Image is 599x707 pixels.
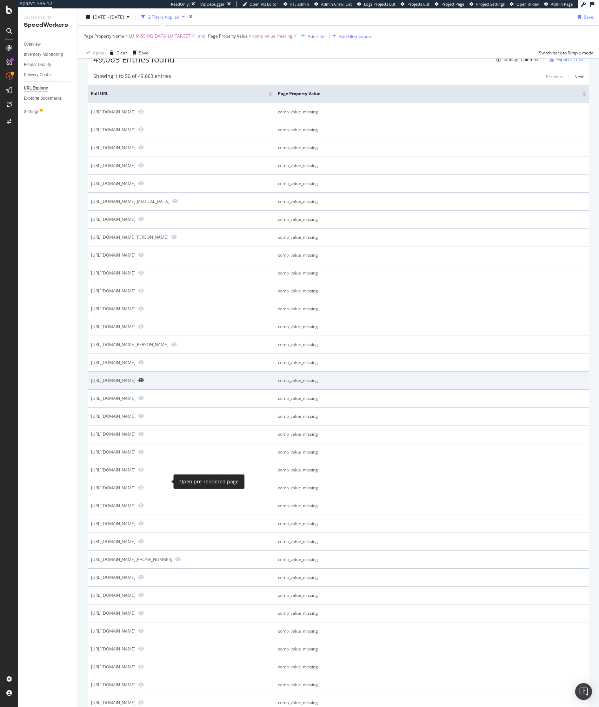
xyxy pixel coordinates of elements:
div: [URL][DOMAIN_NAME] [91,216,135,222]
div: times [188,13,194,20]
div: comp_value_missing [278,449,586,455]
button: [DATE] - [DATE] [84,11,132,22]
div: comp_value_missing [278,503,586,509]
div: URL Explorer [24,85,48,92]
div: comp_value_missing [278,252,586,258]
a: Settings [24,108,73,115]
div: comp_value_missing [278,359,586,366]
span: Projects List [407,1,430,7]
button: Add Filter Group [330,32,371,40]
div: [URL][DOMAIN_NAME] [91,180,135,186]
div: comp_value_missing [278,646,586,652]
a: Project Page [435,1,464,7]
div: [URL][DOMAIN_NAME] [91,485,135,491]
span: Open Viz Editor [249,1,278,7]
a: Inventory Monitoring [24,51,73,58]
div: Save [139,49,148,55]
div: comp_value_missing [278,127,586,133]
div: ReadOnly: [171,1,190,7]
a: Admin Page [544,1,573,7]
div: [URL][DOMAIN_NAME] [91,359,135,365]
a: Preview https://www.bestbuy.com/site/blades-of-fire-day-1-edition-playstation-5/6622867.p?gad_cam... [138,181,144,186]
a: Preview https://www.bestbuy.com/site/fc-design-8h-led-dragon-on-skull-book-of-the-dead-figurine-o... [138,431,144,436]
span: Page Property Value [208,33,248,39]
button: Clear [107,47,127,58]
div: SpeedWorkers [24,21,72,29]
a: Preview https://www.bestbuy.com/site/nikon-z-30-4k-mirrorless-camera-w-nikkor-z-dx-12-28mm-f-3-5-... [138,217,144,222]
div: [URL][DOMAIN_NAME] [91,610,135,616]
div: [URL][DOMAIN_NAME] [91,592,135,598]
div: comp_value_missing [278,377,586,384]
div: 2 Filters Applied [148,14,179,20]
a: Open in dev [510,1,539,7]
button: Save [575,11,593,22]
a: Preview https://www.bestbuy.com/site/transformers-age-of-the-primes-voyager-class-the-thirteen-pr... [138,700,144,705]
a: Preview https://www.bestbuy.com/site/microsoft-surface-pro-copilot-pc-13-oled-snapdragon-x-elite-... [138,467,144,472]
a: Preview https://www.bestbuy.com/site/levoit-pet-care-air-purifier-gray/6534957.p?skuId=6534957 [138,288,144,293]
div: Switch back to Simple mode [539,49,593,55]
button: Next [574,73,584,81]
span: Admin Crawl List [321,1,352,7]
div: [URL][DOMAIN_NAME] [91,395,135,401]
div: [URL][DOMAIN_NAME] [91,628,135,634]
div: Add Filter Group [339,33,371,39]
div: comp_value_missing [278,342,586,348]
a: Preview https://www.bestbuy.com/site/cafe-36-built-in-gas-cooktop-with-6-burners-customizable-mat... [138,378,144,383]
div: comp_value_missing [278,180,586,187]
div: [URL][DOMAIN_NAME] [91,431,135,437]
a: Preview https://www.bestbuy.com/site/zagg-glass-elite-visionguard-ipad-mini-8-3-gen-6-clear/64805... [138,324,144,329]
span: LU_MISSING_DATA_LU_TARGET [129,31,191,41]
a: Preview https://www.bestbuy.com/site/monthly-accidental-geek-squad-protection/6550809.p?skuId=655... [138,539,144,544]
a: Render Quality [24,61,73,68]
div: Activation [24,14,72,21]
div: [URL][DOMAIN_NAME] [91,377,135,383]
button: Apply [84,47,104,58]
span: = [125,33,128,39]
div: comp_value_missing [278,592,586,599]
a: Preview https://www.bestbuy.com/site/bracketron-magalign-max-vent-mount-black/6598954.p?skuId=659... [138,396,144,401]
a: Preview https://www.bestbuy.com/site/gears-of-war-4-horde-stockpile-xbox-play-anywhere-standard-e... [138,360,144,365]
a: Preview https://www.bestbuy.com/site/zephyr-36-inches-externally-vented-wall-range-hood-stainless... [138,485,144,490]
div: [URL][DOMAIN_NAME][PERSON_NAME] [91,342,168,348]
a: Preview https://www.bestbuy.com/site/vitamix-ascent-x5-blender-graphite/6589160.p?skuId=6589160&s... [138,521,144,526]
div: Showing 1 to 50 of 49,063 entries [93,73,171,81]
div: [URL][DOMAIN_NAME] [91,503,135,509]
div: comp_value_missing [278,234,586,240]
button: and [198,33,205,39]
div: [URL][DOMAIN_NAME] [91,538,135,544]
button: Manage Columns [494,55,538,64]
div: [URL][DOMAIN_NAME][MEDICAL_DATA] [91,198,169,204]
div: Render Quality [24,61,51,68]
div: comp_value_missing [278,521,586,527]
div: comp_value_missing [278,700,586,706]
div: comp_value_missing [278,574,586,581]
span: FTL admin [290,1,309,7]
a: Preview https://www.bestbuy.com/site/logitech-r800-professional-presenter-black/9610542.p?gStoreC... [138,449,144,454]
a: Projects List [401,1,430,7]
span: Admin Page [551,1,573,7]
a: Preview https://www.bestbuy.com/site/yardbird-fire-table-top-square-dark-espresso-brown/6494113.p... [138,414,144,418]
div: [URL][DOMAIN_NAME] [91,574,135,580]
a: Preview https://www.bestbuy.com/site/cellhelmet-15w-car-vent-mount-with-fast-wireless-charging-pa... [175,557,181,562]
div: [URL][DOMAIN_NAME][PERSON_NAME] [91,234,168,240]
div: Previous [546,74,563,80]
a: Preview https://www.bestbuy.com/site/minolta-mn4k40nv-4k-video-30-megapixel-night-vision-camcorde... [138,127,144,132]
span: Page Property Name [84,33,124,39]
a: Admin Crawl List [314,1,352,7]
a: Explorer Bookmarks [24,95,73,102]
a: Preview https://www.bestbuy.com/site/3-year-standard-geek-squad-protection/5902237.p?skuId=5902237 [138,252,144,257]
div: Overview [24,41,41,48]
a: Preview https://www.bestbuy.com/site/apollo-enclosures-direct-sun-outdoor-tv-enclosure-for-50-to-... [138,306,144,311]
div: Open Intercom Messenger [575,683,592,700]
span: Project Settings [476,1,505,7]
div: Manage Columns [504,57,538,62]
div: comp_value_missing [278,628,586,634]
a: Preview https://www.bestbuy.com/site/ninja-slushi-5-in-1-professional-frozen-drink-maker-88-oz-fr... [138,664,144,669]
span: 49,063 Entries found [93,53,175,65]
div: Add Filter [308,33,326,39]
a: Preview https://www.bestbuy.com/site/kirby-star-allies-nintendo-switch/5896302.p?siteID=FKSJxY2VJ... [171,342,177,347]
div: comp_value_missing [278,216,586,223]
div: [URL][DOMAIN_NAME] [91,145,135,151]
div: comp_value_missing [278,413,586,419]
div: Settings [24,108,39,115]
